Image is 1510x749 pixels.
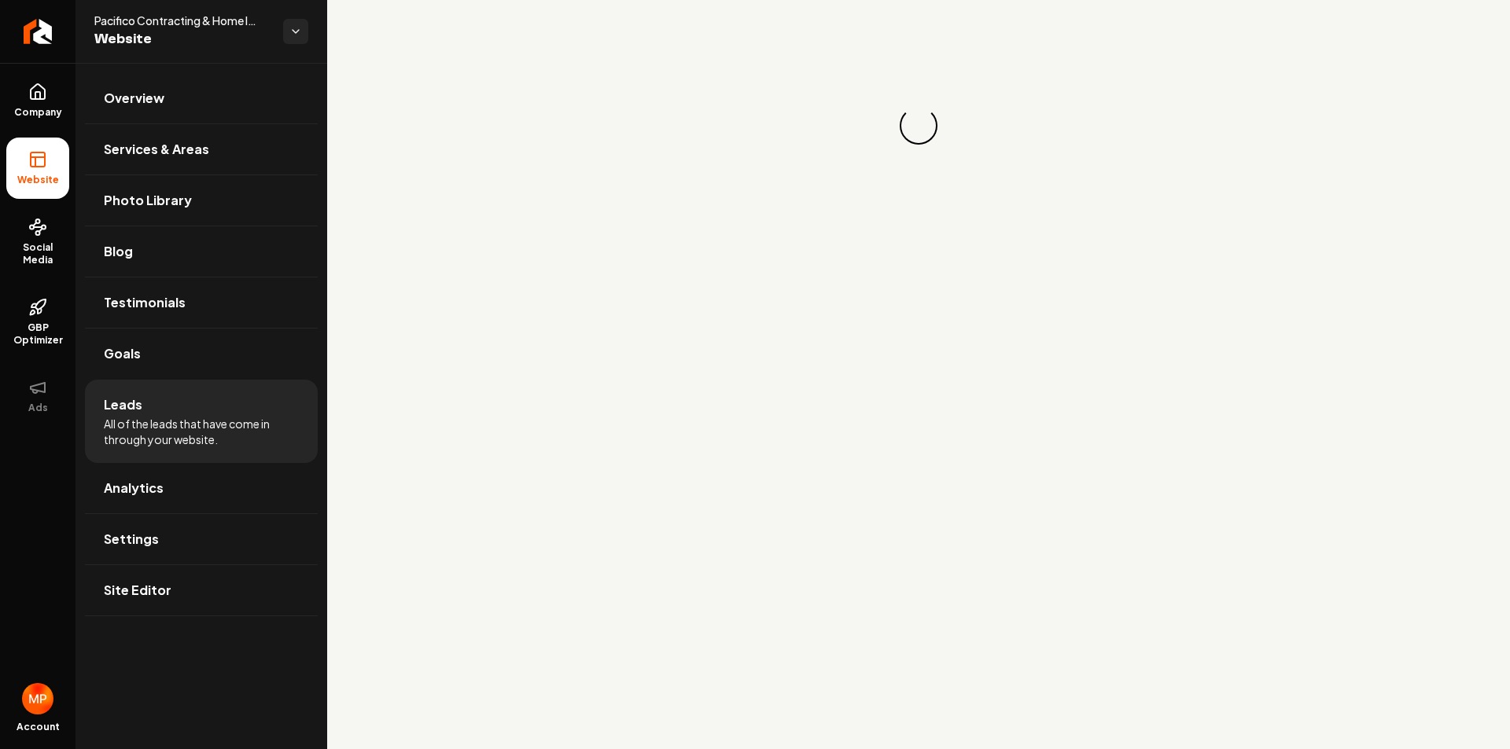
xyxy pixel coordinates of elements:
[17,721,60,733] span: Account
[8,106,68,119] span: Company
[85,175,318,226] a: Photo Library
[85,463,318,513] a: Analytics
[22,683,53,714] img: Michael Pacifico
[897,104,941,149] div: Loading
[104,140,209,159] span: Services & Areas
[22,402,54,414] span: Ads
[94,13,271,28] span: Pacifico Contracting & Home Improvement
[104,191,192,210] span: Photo Library
[11,174,65,186] span: Website
[104,344,141,363] span: Goals
[6,285,69,359] a: GBP Optimizer
[104,530,159,549] span: Settings
[104,581,171,600] span: Site Editor
[85,277,318,328] a: Testimonials
[104,242,133,261] span: Blog
[85,124,318,174] a: Services & Areas
[104,479,164,497] span: Analytics
[104,416,299,447] span: All of the leads that have come in through your website.
[85,226,318,277] a: Blog
[22,683,53,714] button: Open user button
[6,70,69,131] a: Company
[85,73,318,123] a: Overview
[104,293,186,312] span: Testimonials
[6,241,69,266] span: Social Media
[6,321,69,347] span: GBP Optimizer
[85,329,318,379] a: Goals
[104,89,164,108] span: Overview
[85,514,318,564] a: Settings
[85,565,318,615] a: Site Editor
[104,395,142,414] span: Leads
[24,19,53,44] img: Rebolt Logo
[6,365,69,427] button: Ads
[94,28,271,50] span: Website
[6,205,69,279] a: Social Media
